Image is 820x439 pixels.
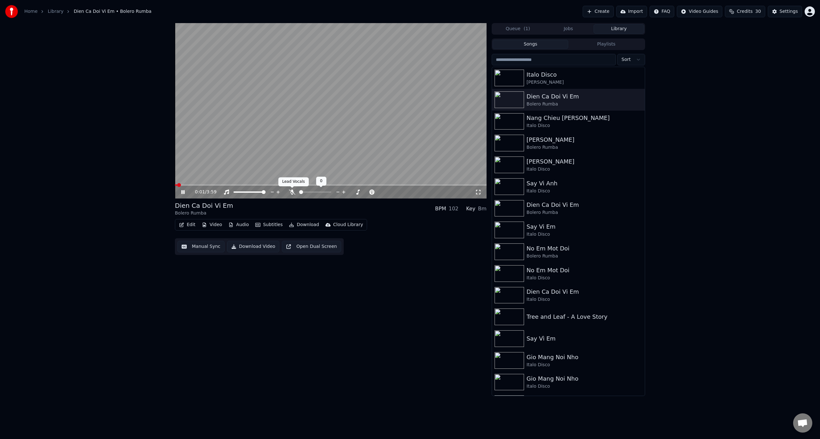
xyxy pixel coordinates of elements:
button: Songs [493,40,569,49]
div: Dien Ca Doi Vi Em [527,287,642,296]
div: Say Vi Em [527,222,642,231]
div: Italo Disco [527,122,642,129]
button: Video Guides [677,6,722,17]
img: youka [5,5,18,18]
div: Bolero Rumba [175,210,233,216]
div: No Em Mot Doi [527,244,642,253]
button: Library [594,24,644,34]
span: Credits [737,8,752,15]
span: 0:01 [195,189,205,195]
div: Italo Disco [527,166,642,173]
div: Lead Vocals [278,177,309,186]
div: Say Vi Anh [527,179,642,188]
span: 3:59 [207,189,217,195]
div: Italo Disco [527,188,642,194]
div: Settings [780,8,798,15]
div: Dien Ca Doi Vi Em [527,92,642,101]
div: 102 [449,205,459,213]
button: Import [616,6,647,17]
button: FAQ [650,6,674,17]
div: Bolero Rumba [527,209,642,216]
div: Nang Chieu [PERSON_NAME] [527,114,642,122]
span: 30 [755,8,761,15]
div: BPM [435,205,446,213]
div: 0 [316,177,326,186]
button: Credits30 [725,6,765,17]
button: Open Dual Screen [282,241,341,252]
button: Settings [768,6,802,17]
button: Subtitles [253,220,285,229]
div: Italo Disco [527,296,642,303]
button: Download [286,220,322,229]
span: ( 1 ) [524,26,530,32]
div: Key [466,205,475,213]
div: Italo Disco [527,231,642,238]
div: Gio Mang Noi Nho [527,353,642,362]
div: Gio Mang Noi Nho [527,374,642,383]
button: Download Video [227,241,279,252]
div: Bolero Rumba [527,144,642,151]
div: Italo Disco [527,275,642,281]
div: [PERSON_NAME] [527,135,642,144]
div: Bolero Rumba [527,253,642,259]
span: Sort [621,56,631,63]
div: Italo Disco [527,383,642,390]
div: Bolero Rumba [527,101,642,107]
button: Create [583,6,614,17]
div: Dien Ca Doi Vi Em [527,200,642,209]
div: / [195,189,210,195]
button: Video [199,220,225,229]
div: Italo Disco [527,70,642,79]
nav: breadcrumb [24,8,152,15]
button: Jobs [543,24,594,34]
span: Dien Ca Doi Vi Em • Bolero Rumba [74,8,152,15]
div: Open chat [793,413,812,433]
div: Cloud Library [333,222,363,228]
div: Tree and Leaf - A Love Story [527,312,642,321]
button: Manual Sync [177,241,225,252]
a: Library [48,8,63,15]
div: Bm [478,205,487,213]
div: [PERSON_NAME] [527,157,642,166]
div: Say Vì Em [527,334,642,343]
button: Playlists [568,40,644,49]
button: Audio [226,220,251,229]
button: Queue [493,24,543,34]
div: Dien Ca Doi Vi Em [175,201,233,210]
div: [PERSON_NAME] [527,79,642,86]
div: No Em Mot Doi [527,266,642,275]
button: Edit [176,220,198,229]
div: Italo Disco [527,362,642,368]
a: Home [24,8,37,15]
